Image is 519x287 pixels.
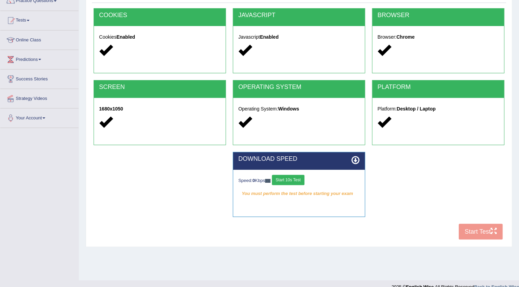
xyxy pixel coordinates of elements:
h2: BROWSER [377,12,499,19]
strong: 0 [252,178,255,183]
strong: Enabled [117,34,135,40]
strong: 1680x1050 [99,106,123,112]
h2: DOWNLOAD SPEED [238,156,360,162]
h2: COOKIES [99,12,220,19]
h5: Cookies [99,35,220,40]
a: Tests [0,11,79,28]
h5: Javascript [238,35,360,40]
div: Speed: Kbps [238,175,360,187]
strong: Windows [278,106,299,112]
strong: Chrome [396,34,414,40]
h2: PLATFORM [377,84,499,91]
h2: OPERATING SYSTEM [238,84,360,91]
a: Success Stories [0,69,79,87]
h5: Browser: [377,35,499,40]
h2: SCREEN [99,84,220,91]
button: Start 10s Test [272,175,304,185]
a: Your Account [0,108,79,126]
img: ajax-loader-fb-connection.gif [265,179,270,183]
strong: Enabled [260,34,278,40]
strong: Desktop / Laptop [397,106,436,112]
h5: Operating System: [238,106,360,112]
h5: Platform: [377,106,499,112]
em: You must perform the test before starting your exam [238,188,360,199]
a: Strategy Videos [0,89,79,106]
h2: JAVASCRIPT [238,12,360,19]
a: Predictions [0,50,79,67]
a: Online Class [0,30,79,48]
